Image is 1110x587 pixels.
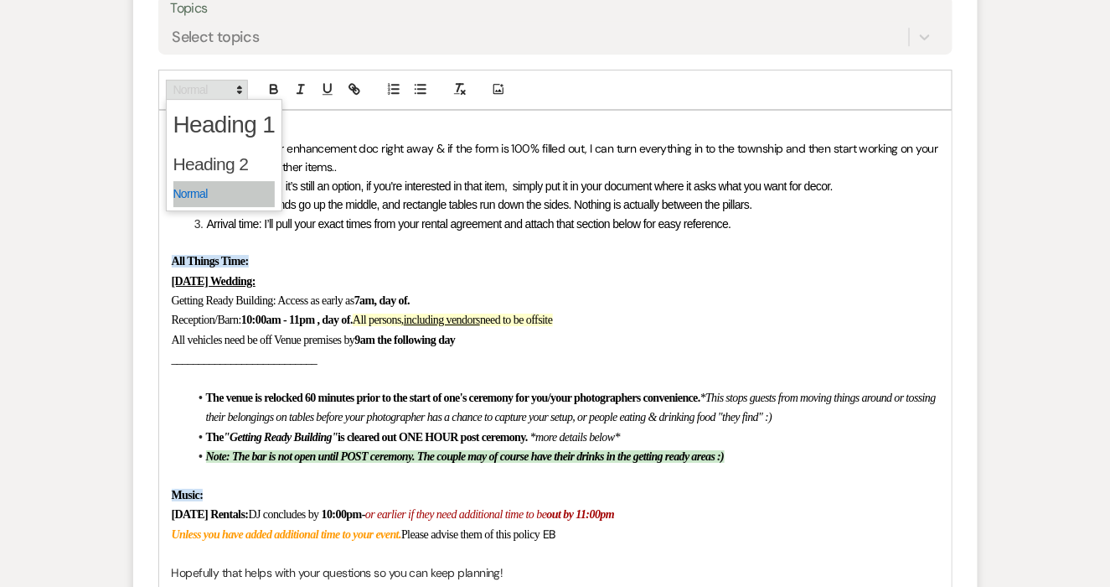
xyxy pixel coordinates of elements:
[172,528,402,541] em: Unless you have added additional time to your event.
[322,508,365,521] strong: 10:00pm-
[404,314,480,326] u: including vendors
[207,179,834,193] span: Donut Wall: yes, it’s still an option, if you're interested in that item, simply put it in your d...
[249,508,319,521] span: DJ concludes by
[172,255,249,268] strong: All Things Time:
[241,314,353,326] strong: 10:00am - 11pm , day of.
[401,528,540,541] span: Please advise them of this policy
[365,508,547,521] em: or earlier if they need additional time to be
[173,25,260,48] div: Select topics
[172,489,204,501] strong: Music:
[172,141,941,174] span: I will take a look at your enhancement doc right away & if the form is 100% filled out, I can tur...
[172,275,256,288] u: [DATE] Wedding:
[172,508,249,521] strong: [DATE] Rentals:
[480,314,552,326] span: need to be offsite
[172,314,241,326] span: Reception/Barn:
[224,431,338,444] em: "Getting Ready Building"
[207,217,731,231] span: Arrival time: I’ll pull your exact times from your rental agreement and attach that section below...
[353,314,404,326] span: All persons,
[530,431,620,444] em: *more details below*
[172,294,354,307] span: Getting Ready Building: Access as early as
[172,564,939,582] p: Hopefully that helps with your questions so you can keep planning!
[206,392,700,404] strong: The venue is relocked 60 minutes prior to the start of one's ceremony for you/your photographers ...
[206,450,725,463] em: Note: The bar is not open until POST ceremony. The couple may of course have their drinks in the ...
[172,334,355,346] span: All vehicles need be off Venue premises by
[207,198,752,211] span: Floor plan: Rounds go up the middle, and rectangle tables run down the sides. Nothing is actually...
[206,431,530,444] strong: The is cleared out ONE HOUR post ceremony.
[354,334,455,346] strong: 9am the following day
[354,294,410,307] strong: 7am, day of.
[172,353,318,366] span: ___________________________
[547,508,615,521] em: out by 11:00pm
[540,527,559,542] span: EB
